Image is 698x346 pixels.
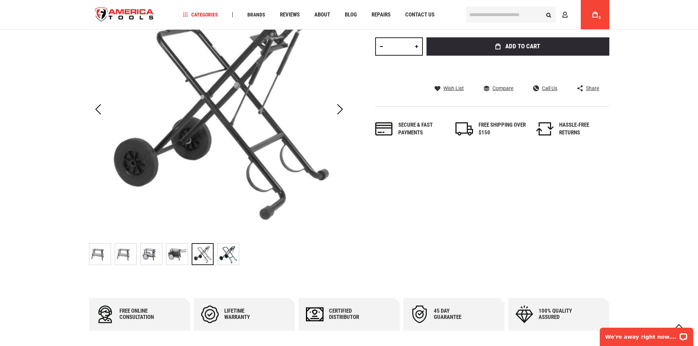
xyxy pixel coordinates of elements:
div: Secure & fast payments [398,121,446,137]
iframe: Secure express checkout frame [425,58,611,79]
div: Ridgid 22563 Steel Cabinet (200A) [166,239,192,269]
img: Ridgid 22563 Steel Cabinet (200A) [89,243,111,265]
div: Ridgid 22563 Steel Cabinet (200A) [89,239,115,269]
div: Ridgid 22563 Steel Cabinet (200A) [217,239,239,269]
img: Ridgid 22563 Steel Cabinet (200A) [115,243,136,265]
a: Call Us [533,85,557,92]
iframe: LiveChat chat widget [595,323,698,346]
img: Ridgid 22563 Steel Cabinet (200A) [166,243,188,265]
div: Ridgid 22563 Steel Cabinet (200A) [140,239,166,269]
span: Contact Us [405,12,435,18]
img: payments [375,122,393,135]
a: Reviews [277,10,303,20]
span: Repairs [372,12,391,18]
span: Blog [345,12,357,18]
img: Ridgid 22563 Steel Cabinet (200A) [218,243,239,265]
div: 45 day Guarantee [434,308,478,320]
a: Wish List [435,85,464,92]
span: Wish List [443,86,464,91]
a: Repairs [368,10,394,20]
span: Categories [183,12,218,17]
span: Brands [247,12,265,17]
img: returns [536,122,554,135]
img: America Tools [89,1,160,29]
a: store logo [89,1,160,29]
span: Call Us [542,86,557,91]
div: Ridgid 22563 Steel Cabinet (200A) [115,239,140,269]
a: Categories [180,10,221,20]
span: Compare [492,86,513,91]
img: Ridgid 22563 Steel Cabinet (200A) [141,243,162,265]
div: Certified Distributor [329,308,373,320]
div: Free online consultation [119,308,163,320]
a: Contact Us [402,10,438,20]
a: Compare [484,85,513,92]
div: HASSLE-FREE RETURNS [559,121,607,137]
span: Share [586,86,599,91]
div: Ridgid 22563 Steel Cabinet (200A) [192,239,217,269]
img: shipping [455,122,473,135]
div: Lifetime warranty [224,308,268,320]
button: Add to Cart [426,37,609,56]
div: FREE SHIPPING OVER $150 [479,121,526,137]
span: About [314,12,330,18]
span: Add to Cart [505,43,540,49]
span: 0 [599,16,601,20]
button: Search [542,8,556,22]
a: About [311,10,333,20]
span: Reviews [280,12,300,18]
a: Brands [244,10,269,20]
a: Blog [341,10,360,20]
div: 100% quality assured [539,308,583,320]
